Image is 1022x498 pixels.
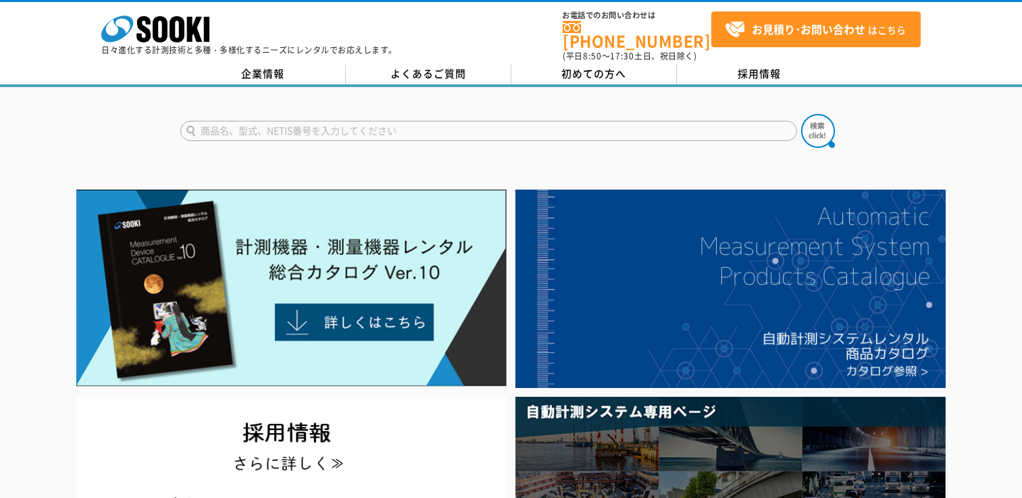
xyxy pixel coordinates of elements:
[511,64,677,84] a: 初めての方へ
[677,64,842,84] a: 採用情報
[180,64,346,84] a: 企業情報
[711,11,921,47] a: お見積り･お問い合わせはこちら
[610,50,634,62] span: 17:30
[583,50,602,62] span: 8:50
[563,11,711,20] span: お電話でのお問い合わせは
[515,190,946,388] img: 自動計測システムカタログ
[101,46,397,54] p: 日々進化する計測技術と多種・多様化するニーズにレンタルでお応えします。
[563,21,711,49] a: [PHONE_NUMBER]
[561,66,626,81] span: 初めての方へ
[76,190,507,387] img: Catalog Ver10
[180,121,797,141] input: 商品名、型式、NETIS番号を入力してください
[752,21,865,37] strong: お見積り･お問い合わせ
[801,114,835,148] img: btn_search.png
[346,64,511,84] a: よくあるご質問
[563,50,696,62] span: (平日 ～ 土日、祝日除く)
[725,20,906,40] span: はこちら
